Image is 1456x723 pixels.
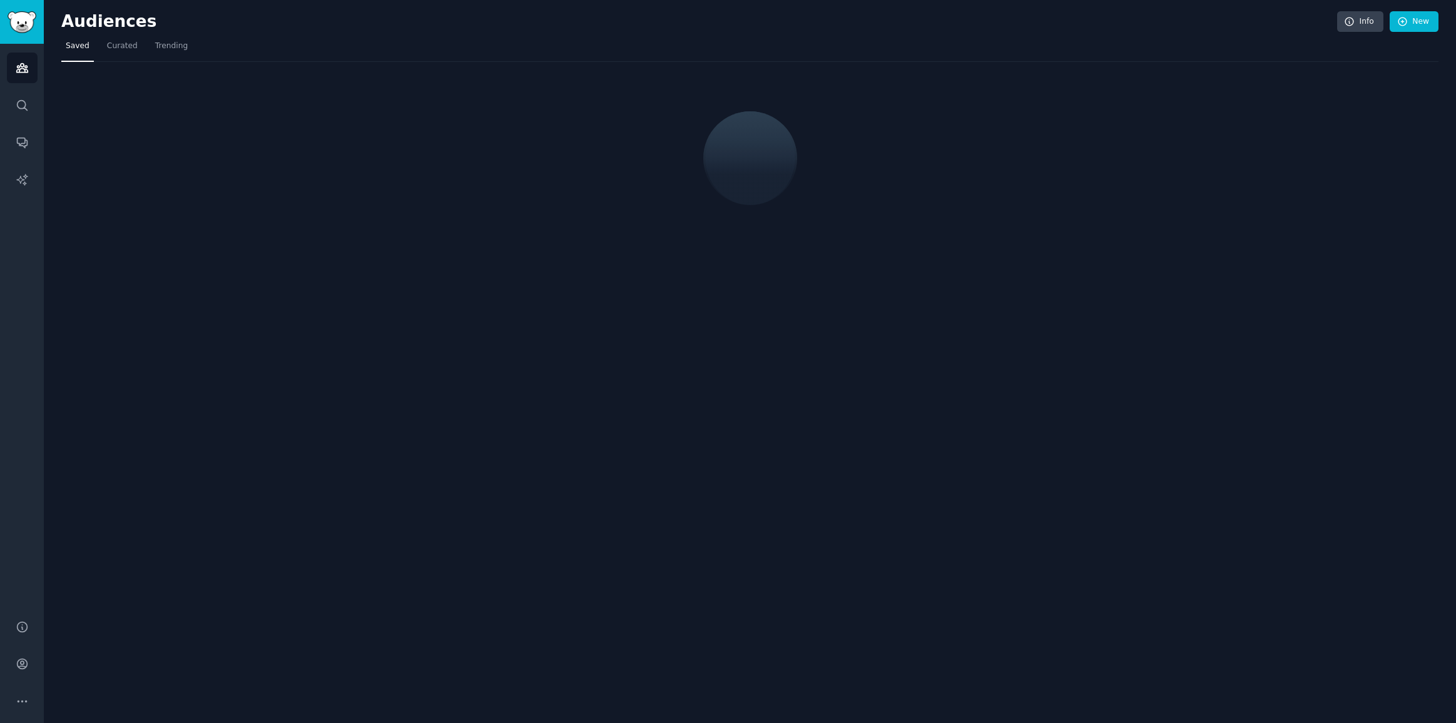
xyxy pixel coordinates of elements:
h2: Audiences [61,12,1337,32]
a: Trending [151,36,192,62]
a: Curated [103,36,142,62]
a: Info [1337,11,1383,33]
span: Trending [155,41,188,52]
a: Saved [61,36,94,62]
a: New [1390,11,1438,33]
span: Curated [107,41,138,52]
span: Saved [66,41,89,52]
img: GummySearch logo [8,11,36,33]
